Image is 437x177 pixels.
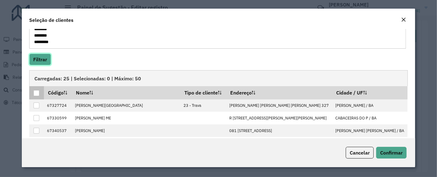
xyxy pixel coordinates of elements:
td: [PERSON_NAME] [72,124,180,137]
button: Confirmar [376,147,407,159]
div: Carregadas: 25 | Selecionadas: 0 | Máximo: 50 [29,70,408,86]
th: Código [44,86,72,99]
span: Confirmar [380,150,403,156]
button: Cancelar [346,147,374,159]
td: [PERSON_NAME] / BA [332,99,407,112]
em: Fechar [401,17,406,22]
td: 67340537 [44,124,72,137]
td: 23 - Trava [180,99,226,112]
td: [PERSON_NAME] ME [72,112,180,124]
td: CABACEIRAS DO P / BA [332,112,407,124]
h4: Seleção de clientes [29,16,73,24]
th: Tipo de cliente [180,86,226,99]
td: C e P COMERCIO ATACA [72,137,180,150]
td: 67330599 [44,112,72,124]
td: R [STREET_ADDRESS][PERSON_NAME][PERSON_NAME] [226,112,332,124]
td: FEIRA DE SANTAN / BA [332,137,407,150]
button: Close [399,16,408,24]
td: 67327724 [44,99,72,112]
td: 8 - Empilhadeira [180,137,226,150]
th: Nome [72,86,180,99]
th: Endereço [226,86,332,99]
td: 67334939 [44,137,72,150]
span: Cancelar [350,150,370,156]
button: Filtrar [29,54,51,65]
td: [PERSON_NAME] [PERSON_NAME] / BA [332,124,407,137]
td: [PERSON_NAME] [PERSON_NAME] [PERSON_NAME] 327 [226,99,332,112]
td: 081 [STREET_ADDRESS] [226,124,332,137]
td: [PERSON_NAME][GEOGRAPHIC_DATA] [72,99,180,112]
th: Cidade / UF [332,86,407,99]
td: AV UNIVERSITARIA 285 [226,137,332,150]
